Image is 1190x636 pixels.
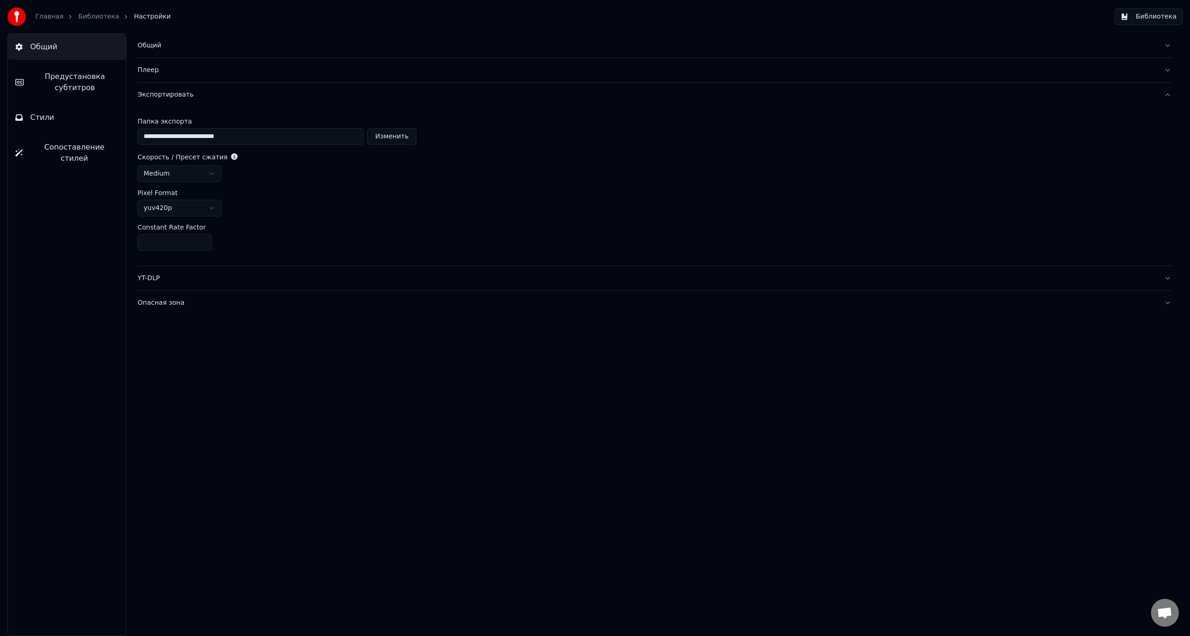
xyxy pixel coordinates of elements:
button: Сопоставление стилей [8,134,126,171]
button: Предустановка субтитров [8,64,126,101]
button: Библиотека [1115,8,1183,25]
div: YT-DLP [138,274,1157,283]
button: Плеер [138,58,1171,82]
div: Экспортировать [138,107,1171,266]
span: Настройки [134,12,171,21]
label: Pixel Format [138,190,178,196]
button: Стили [8,105,126,131]
button: Изменить [367,128,416,145]
img: youka [7,7,26,26]
a: Библиотека [78,12,119,21]
button: YT-DLP [138,266,1171,290]
button: Опасная зона [138,291,1171,315]
span: Предустановка субтитров [31,71,119,93]
nav: breadcrumb [35,12,171,21]
div: Опасная зона [138,298,1157,308]
label: Скорость / Пресет сжатия [138,154,227,160]
span: Общий [30,41,57,52]
span: Сопоставление стилей [30,142,119,164]
div: Плеер [138,66,1157,75]
div: Открытый чат [1151,599,1179,627]
button: Экспортировать [138,83,1171,107]
div: Общий [138,41,1157,50]
span: Стили [30,112,54,123]
div: Экспортировать [138,90,1157,99]
button: Общий [138,33,1171,58]
label: Папка экспорта [138,118,416,125]
button: Общий [8,34,126,60]
a: Главная [35,12,63,21]
label: Constant Rate Factor [138,224,206,230]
